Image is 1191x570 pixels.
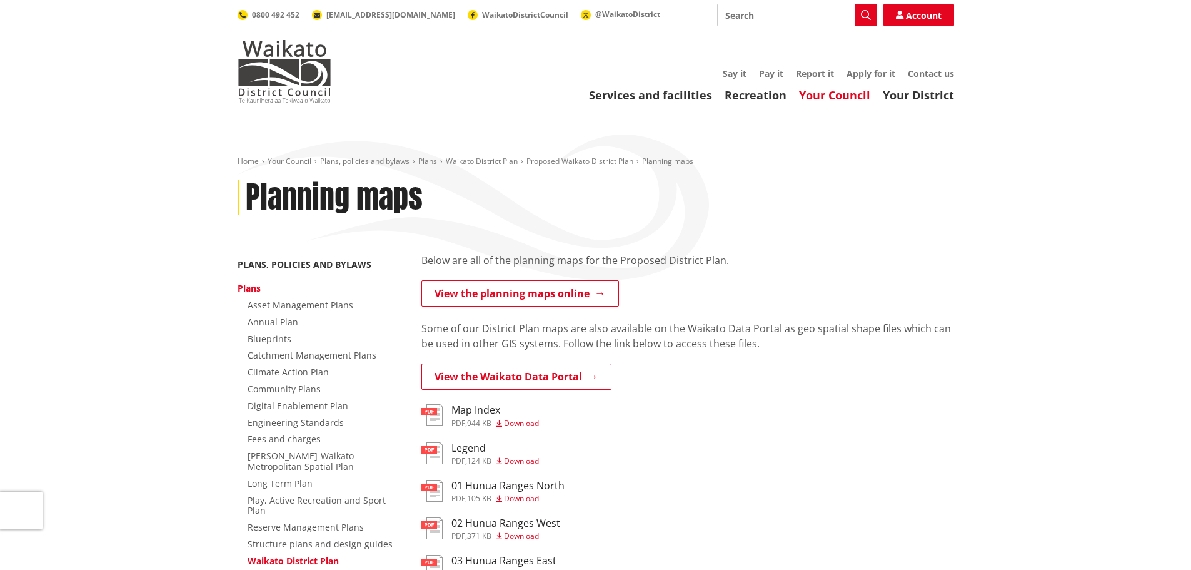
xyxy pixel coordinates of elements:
a: 0800 492 452 [238,9,299,20]
a: View the Waikato Data Portal [421,364,611,390]
a: 02 Hunua Ranges West pdf,371 KB Download [421,517,560,540]
span: pdf [451,455,465,466]
a: Say it [723,68,746,79]
a: Plans [238,282,261,294]
img: document-pdf.svg [421,480,443,502]
a: Proposed Waikato District Plan [526,156,633,166]
a: Apply for it [847,68,895,79]
a: Annual Plan [248,316,298,328]
a: Services and facilities [589,88,712,103]
h3: Map Index [451,404,539,416]
h3: 02 Hunua Ranges West [451,517,560,529]
a: Waikato District Plan [248,555,339,567]
img: Waikato District Council - Te Kaunihera aa Takiwaa o Waikato [238,40,331,103]
span: 371 KB [467,531,491,541]
a: Engineering Standards [248,417,344,429]
p: Below are all of the planning maps for the Proposed District Plan. [421,253,954,268]
span: 0800 492 452 [252,9,299,20]
a: Digital Enablement Plan [248,400,348,412]
a: Waikato District Plan [446,156,518,166]
h3: Legend [451,442,539,454]
a: 01 Hunua Ranges North pdf,105 KB Download [421,480,565,502]
a: @WaikatoDistrict [581,9,660,19]
a: Your Council [268,156,311,166]
span: 105 KB [467,493,491,504]
a: Blueprints [248,333,291,345]
a: WaikatoDistrictCouncil [468,9,568,20]
a: Community Plans [248,383,321,395]
a: Legend pdf,124 KB Download [421,442,539,465]
a: [EMAIL_ADDRESS][DOMAIN_NAME] [312,9,455,20]
a: Climate Action Plan [248,366,329,378]
div: , [451,495,565,502]
a: [PERSON_NAME]-Waikato Metropolitan Spatial Plan [248,450,354,472]
span: pdf [451,418,465,429]
a: Account [883,4,954,26]
span: [EMAIL_ADDRESS][DOMAIN_NAME] [326,9,455,20]
a: Your Council [799,88,870,103]
span: Download [504,531,539,541]
h3: 01 Hunua Ranges North [451,480,565,492]
a: Fees and charges [248,433,321,445]
a: Report it [796,68,834,79]
a: Reserve Management Plans [248,521,364,533]
span: 124 KB [467,455,491,466]
a: View the planning maps online [421,280,619,307]
a: Your District [883,88,954,103]
a: Contact us [908,68,954,79]
span: pdf [451,531,465,541]
span: Download [504,418,539,429]
span: pdf [451,493,465,504]
div: , [451,457,539,465]
a: Plans, policies and bylaws [238,258,371,270]
h3: 03 Hunua Ranges East [451,555,556,567]
span: Planning maps [642,156,693,166]
div: , [451,532,560,540]
a: Catchment Management Plans [248,349,376,361]
a: Long Term Plan [248,477,313,489]
span: 944 KB [467,418,491,429]
a: Plans, policies and bylaws [320,156,410,166]
a: Map Index pdf,944 KB Download [421,404,539,427]
img: document-pdf.svg [421,517,443,539]
img: document-pdf.svg [421,404,443,426]
h1: Planning maps [246,180,423,216]
a: Structure plans and design guides [248,538,393,550]
span: Download [504,455,539,466]
span: @WaikatoDistrict [595,9,660,19]
a: Plans [418,156,437,166]
a: Play, Active Recreation and Sport Plan [248,494,386,517]
a: Pay it [759,68,783,79]
span: Download [504,493,539,504]
img: document-pdf.svg [421,442,443,464]
input: Search input [717,4,877,26]
a: Recreation [725,88,786,103]
nav: breadcrumb [238,156,954,167]
p: Some of our District Plan maps are also available on the Waikato Data Portal as geo spatial shape... [421,321,954,351]
span: WaikatoDistrictCouncil [482,9,568,20]
div: , [451,420,539,427]
a: Home [238,156,259,166]
a: Asset Management Plans [248,299,353,311]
